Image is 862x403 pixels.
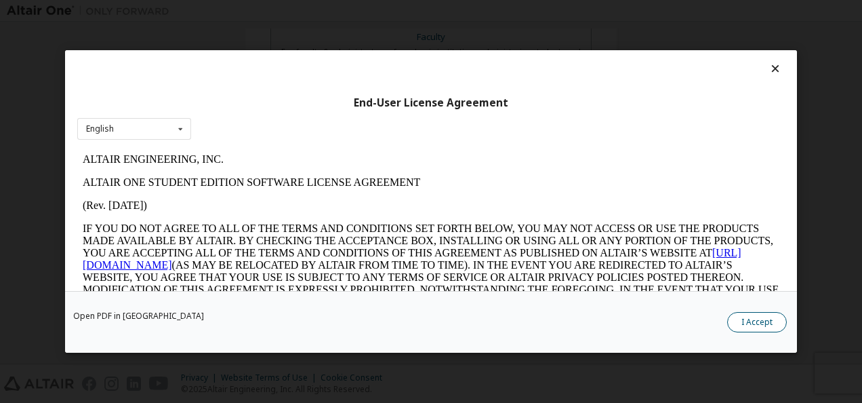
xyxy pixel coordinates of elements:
[86,125,114,133] div: English
[77,96,785,110] div: End-User License Agreement
[73,312,204,320] a: Open PDF in [GEOGRAPHIC_DATA]
[5,52,702,64] p: (Rev. [DATE])
[5,5,702,18] p: ALTAIR ENGINEERING, INC.
[5,75,702,172] p: IF YOU DO NOT AGREE TO ALL OF THE TERMS AND CONDITIONS SET FORTH BELOW, YOU MAY NOT ACCESS OR USE...
[5,99,664,123] a: [URL][DOMAIN_NAME]
[5,28,702,41] p: ALTAIR ONE STUDENT EDITION SOFTWARE LICENSE AGREEMENT
[727,312,787,332] button: I Accept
